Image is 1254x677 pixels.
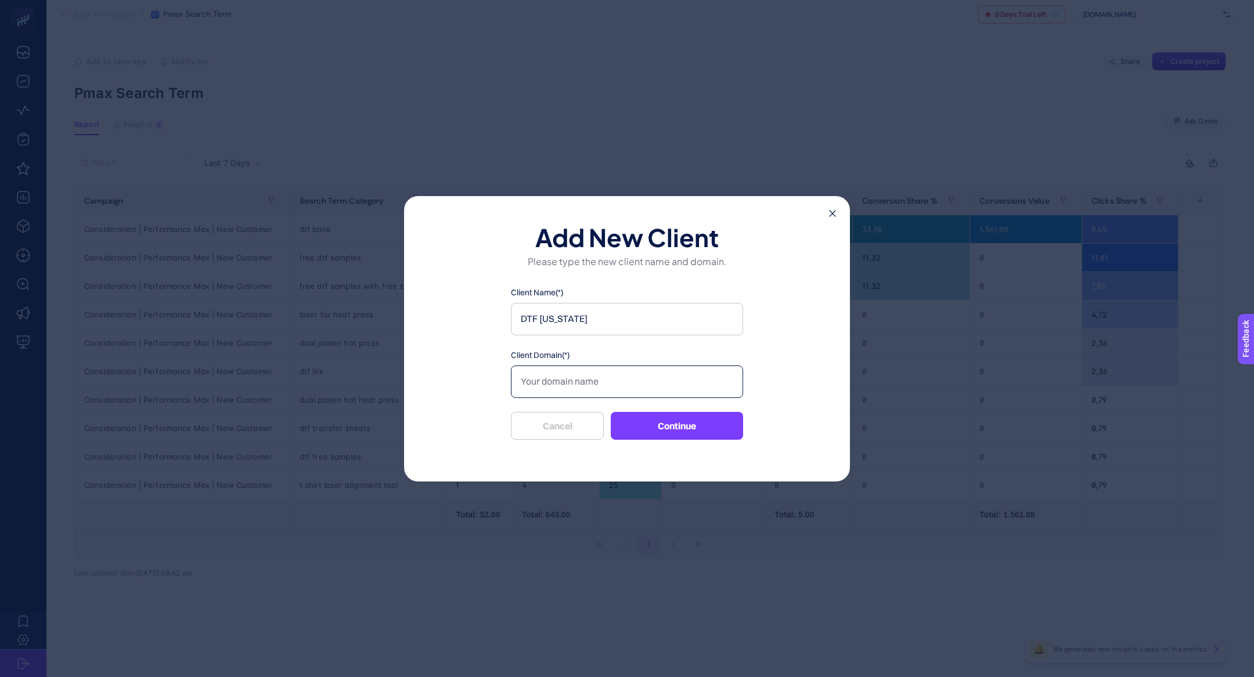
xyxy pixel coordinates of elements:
[511,287,743,298] label: Client Name(*)
[511,412,604,440] button: Cancel
[441,254,813,268] p: Please type the new client name and domain.
[511,303,743,335] input: Your client name
[511,365,743,398] input: Your domain name
[611,412,743,440] button: Continue
[511,349,743,361] label: Client Domain(*)
[441,224,813,247] h1: Add New Client
[7,3,44,13] span: Feedback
